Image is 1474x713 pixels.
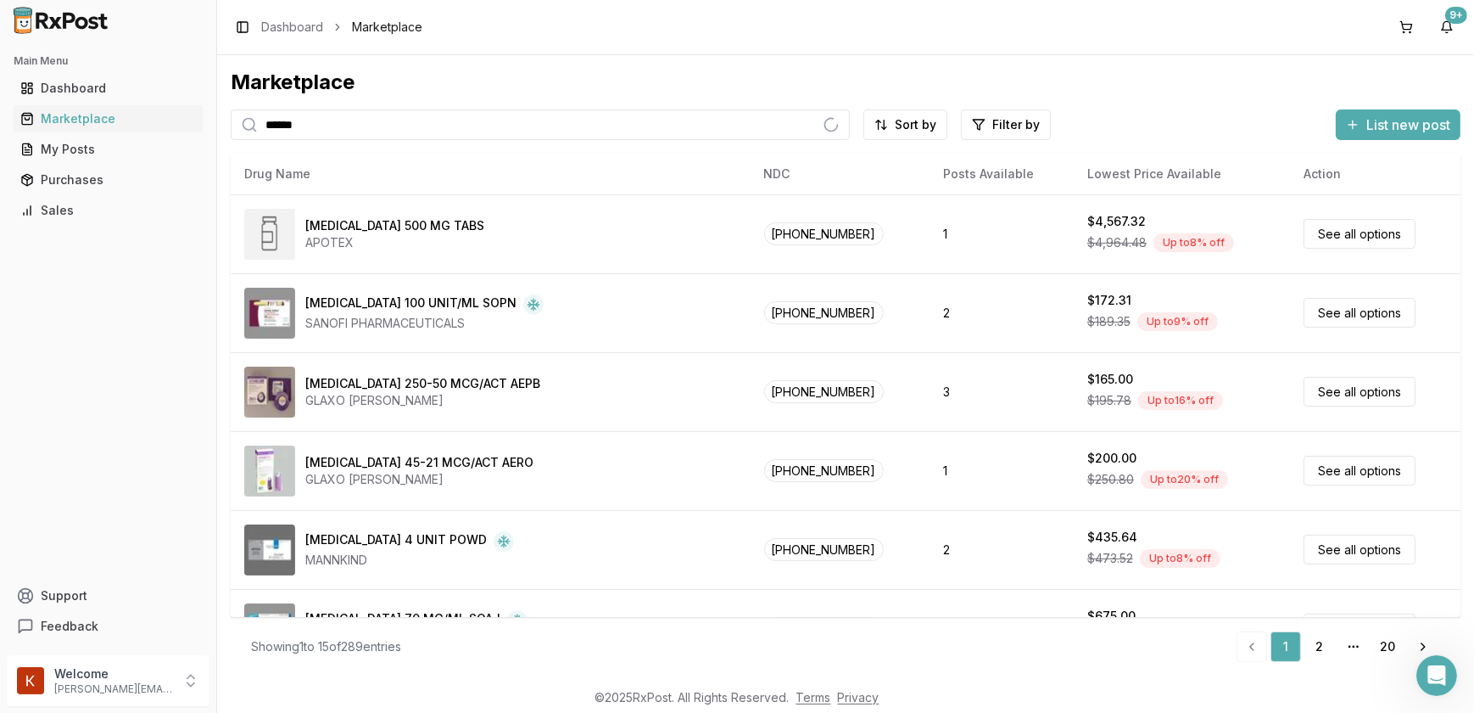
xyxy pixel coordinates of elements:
a: Purchases [14,165,203,195]
th: Lowest Price Available [1074,154,1291,194]
div: $200.00 [1087,450,1136,467]
p: [PERSON_NAME][EMAIL_ADDRESS][DOMAIN_NAME] [54,682,172,696]
a: See all options [1304,535,1415,564]
a: Privacy [838,690,879,705]
div: [MEDICAL_DATA] 500 MG TABS [305,217,484,234]
a: See all options [1304,614,1415,643]
a: Dashboard [14,73,203,104]
div: $4,567.32 [1087,213,1146,230]
button: List new post [1336,109,1460,140]
a: Marketplace [14,104,203,134]
div: APOTEX [305,234,484,251]
img: Afrezza 4 UNIT POWD [244,525,295,575]
span: [PHONE_NUMBER] [764,459,884,482]
a: 20 [1372,632,1403,662]
a: See all options [1304,456,1415,486]
div: $165.00 [1087,371,1133,388]
button: 9+ [1433,14,1460,41]
td: 2 [930,273,1074,352]
div: [MEDICAL_DATA] 250-50 MCG/ACT AEPB [305,375,540,392]
div: [MEDICAL_DATA] 70 MG/ML SOAJ [305,610,500,631]
div: Purchases [20,171,196,188]
div: Marketplace [231,69,1460,96]
div: [MEDICAL_DATA] 45-21 MCG/ACT AERO [305,454,533,471]
th: Action [1290,154,1460,194]
td: 2 [930,510,1074,589]
div: GLAXO [PERSON_NAME] [305,392,540,409]
span: [PHONE_NUMBER] [764,301,884,324]
span: Feedback [41,618,98,635]
div: MANNKIND [305,552,514,569]
a: My Posts [14,134,203,165]
a: 1 [1270,632,1301,662]
div: $435.64 [1087,529,1137,546]
div: GLAXO [PERSON_NAME] [305,471,533,488]
a: 2 [1304,632,1335,662]
button: Sales [7,197,209,224]
a: List new post [1336,118,1460,135]
button: Dashboard [7,75,209,102]
button: My Posts [7,136,209,163]
th: Posts Available [930,154,1074,194]
span: [PHONE_NUMBER] [764,222,884,245]
nav: breadcrumb [261,19,422,36]
a: See all options [1304,219,1415,249]
a: See all options [1304,377,1415,407]
div: Dashboard [20,80,196,97]
td: 1 [930,194,1074,273]
span: [PHONE_NUMBER] [764,538,884,561]
span: List new post [1366,115,1450,135]
div: Up to 8 % off [1153,233,1234,252]
span: $250.80 [1087,471,1134,488]
th: Drug Name [231,154,751,194]
div: $675.00 [1087,608,1136,625]
a: Go to next page [1406,632,1440,662]
span: $189.35 [1087,313,1131,330]
div: Up to 16 % off [1138,391,1223,410]
span: $473.52 [1087,550,1133,567]
a: See all options [1304,298,1415,328]
div: 9+ [1445,7,1467,24]
span: $195.78 [1087,392,1131,409]
a: Dashboard [261,19,323,36]
div: Sales [20,202,196,219]
div: Marketplace [20,110,196,127]
button: Sort by [863,109,947,140]
img: Abiraterone Acetate 500 MG TABS [244,209,295,260]
span: Marketplace [352,19,422,36]
img: RxPost Logo [7,7,115,34]
td: 3 [930,352,1074,431]
button: Purchases [7,166,209,194]
a: Terms [796,690,831,705]
button: Support [7,581,209,611]
td: 1 [930,589,1074,668]
p: Welcome [54,665,172,682]
div: $172.31 [1087,292,1131,309]
img: User avatar [17,667,44,694]
div: Up to 8 % off [1140,549,1220,568]
div: Up to 20 % off [1141,470,1228,489]
img: Admelog SoloStar 100 UNIT/ML SOPN [244,288,295,339]
th: NDC [751,154,930,194]
button: Filter by [961,109,1051,140]
span: $4,964.48 [1087,234,1147,251]
div: SANOFI PHARMACEUTICALS [305,315,544,332]
iframe: Intercom live chat [1416,655,1457,696]
div: Showing 1 to 15 of 289 entries [251,638,401,655]
img: Aimovig 70 MG/ML SOAJ [244,604,295,654]
div: Up to 9 % off [1137,312,1218,331]
div: My Posts [20,141,196,158]
img: Advair HFA 45-21 MCG/ACT AERO [244,446,295,497]
button: Marketplace [7,105,209,132]
div: [MEDICAL_DATA] 4 UNIT POWD [305,531,487,552]
h2: Main Menu [14,54,203,68]
span: Sort by [895,116,936,133]
td: 1 [930,431,1074,510]
img: Advair Diskus 250-50 MCG/ACT AEPB [244,367,295,418]
div: [MEDICAL_DATA] 100 UNIT/ML SOPN [305,295,516,315]
nav: pagination [1237,632,1440,662]
span: [PHONE_NUMBER] [764,380,884,403]
a: Sales [14,195,203,226]
button: Feedback [7,611,209,642]
span: [PHONE_NUMBER] [764,617,884,640]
